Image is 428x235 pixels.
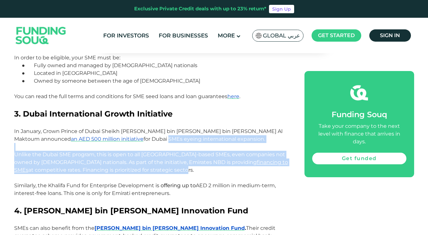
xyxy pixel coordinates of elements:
span: Sign in [380,32,400,38]
a: [PERSON_NAME] bin [PERSON_NAME] Innovation Fund [95,225,245,231]
span: Similarly, the Khalifa Fund for Enterprise Development is AED 2 million in medium-term, interest-... [14,182,276,196]
span: You can read the full terms and conditions for SME seed loans and loan guarantees . [14,93,240,99]
div: Exclusive Private Credit deals with up to 23% return* [134,5,266,13]
span: ● [22,62,34,68]
span: In January, Crown Prince of Dubai Sheikh [PERSON_NAME] bin [PERSON_NAME] bin [PERSON_NAME] Al Mak... [14,128,283,142]
span: In order to be eligible, your SME must be: [14,55,120,61]
span: Fully owned and managed by [DEMOGRAPHIC_DATA] nationals [34,62,197,68]
span: 3. Dubai International Growth Initiative [14,109,173,118]
img: Logo [9,19,73,52]
span: offering up to [161,182,196,189]
img: SA Flag [256,33,262,38]
span: Owned by someone between the age of [DEMOGRAPHIC_DATA] [34,78,200,84]
a: an AED 500 million initiative [71,136,144,142]
span: ● [22,78,34,84]
strong: . [245,225,246,231]
a: For Businesses [157,30,210,41]
span: More [218,32,235,39]
a: Sign in [369,29,411,42]
img: fsicon [350,84,368,102]
span: Global عربي [263,32,300,39]
a: Get funded [312,153,406,164]
a: Sign Up [269,5,294,13]
span: Located in [GEOGRAPHIC_DATA] [34,70,117,76]
span: Get started [318,32,355,38]
span: Unlike the Dubai SME program, this is open to all [GEOGRAPHIC_DATA]-based SMEs, even companies no... [14,151,288,173]
a: here [227,93,239,99]
span: Funding Souq [332,110,387,119]
a: For Investors [102,30,151,41]
div: Take your company to the next level with finance that arrives in days. [312,122,406,146]
span: ● [22,70,34,76]
span: 4. [PERSON_NAME] bin [PERSON_NAME] Innovation Fund [14,206,248,215]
